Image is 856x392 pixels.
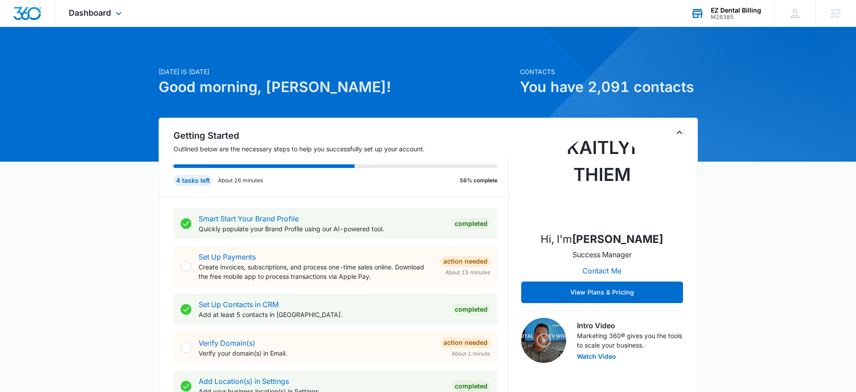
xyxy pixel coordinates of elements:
a: Set Up Contacts in CRM [199,300,279,309]
button: Contact Me [573,260,630,282]
p: Verify your domain(s) in Email. [199,348,434,358]
p: About 26 minutes [218,176,263,185]
p: Success Manager [572,249,632,260]
h1: You have 2,091 contacts [520,76,698,98]
button: Watch Video [577,353,616,360]
img: Kaitlyn Thiem [557,134,647,224]
div: account name [711,7,761,14]
div: account id [711,14,761,20]
span: About 1 minute [452,350,490,358]
p: Contacts [520,67,698,76]
p: Hi, I'm [541,231,663,247]
a: Set Up Payments [199,252,256,261]
a: Add Location(s) in Settings [199,377,289,386]
span: About 15 minutes [445,269,490,277]
button: Toggle Collapse [674,127,685,138]
h3: Intro Video [577,320,683,331]
h1: Good morning, [PERSON_NAME]! [159,76,514,98]
p: Outlined below are the necessary steps to help you successfully set up your account. [173,144,509,154]
button: View Plans & Pricing [521,282,683,303]
h2: Getting Started [173,129,509,142]
strong: [PERSON_NAME] [572,233,663,246]
p: Create invoices, subscriptions, and process one-time sales online. Download the free mobile app t... [199,262,434,281]
p: 56% complete [460,176,497,185]
a: Smart Start Your Brand Profile [199,214,299,223]
img: Intro Video [521,318,566,363]
div: Completed [452,304,490,315]
div: Completed [452,218,490,229]
div: Completed [452,381,490,392]
div: Action Needed [441,256,490,267]
div: 4 tasks left [173,175,213,186]
a: Verify Domain(s) [199,339,255,348]
span: Dashboard [69,8,111,18]
p: Quickly populate your Brand Profile using our AI-powered tool. [199,224,445,233]
p: Marketing 360® gives you the tools to scale your business. [577,331,683,350]
div: Action Needed [441,337,490,348]
p: Add at least 5 contacts in [GEOGRAPHIC_DATA]. [199,310,445,319]
p: [DATE] is [DATE] [159,67,514,76]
